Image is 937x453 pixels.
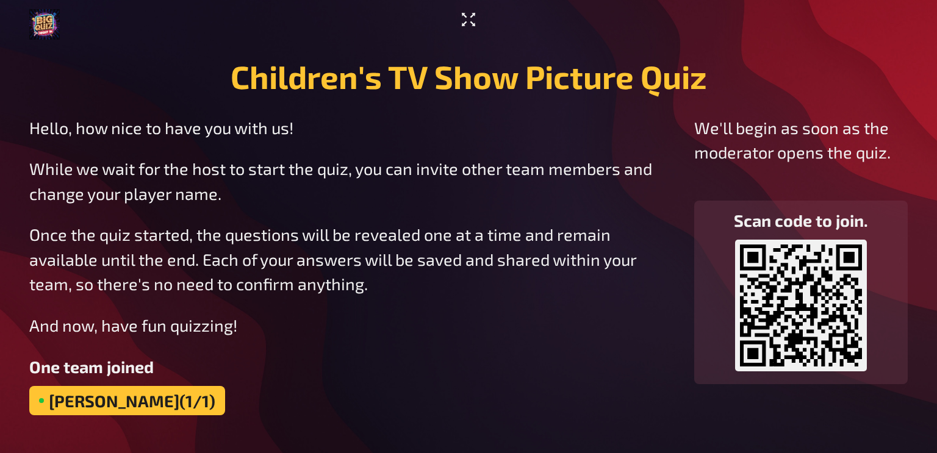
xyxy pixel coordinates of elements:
[456,10,481,29] button: Enter Fullscreen
[29,357,675,376] h3: One team joined
[704,210,898,230] h3: Scan code to join.
[29,386,225,415] div: [PERSON_NAME] (1/1)
[231,57,707,96] h1: Children's TV Show Picture Quiz
[29,313,675,338] p: And now, have fun quizzing!
[29,156,675,205] p: While we wait for the host to start the quiz, you can invite other team members and change your p...
[29,222,675,296] p: Once the quiz started, the questions will be revealed one at a time and remain available until th...
[694,115,908,165] p: We'll begin as soon as the moderator opens the quiz.
[29,115,675,140] p: Hello, how nice to have you with us!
